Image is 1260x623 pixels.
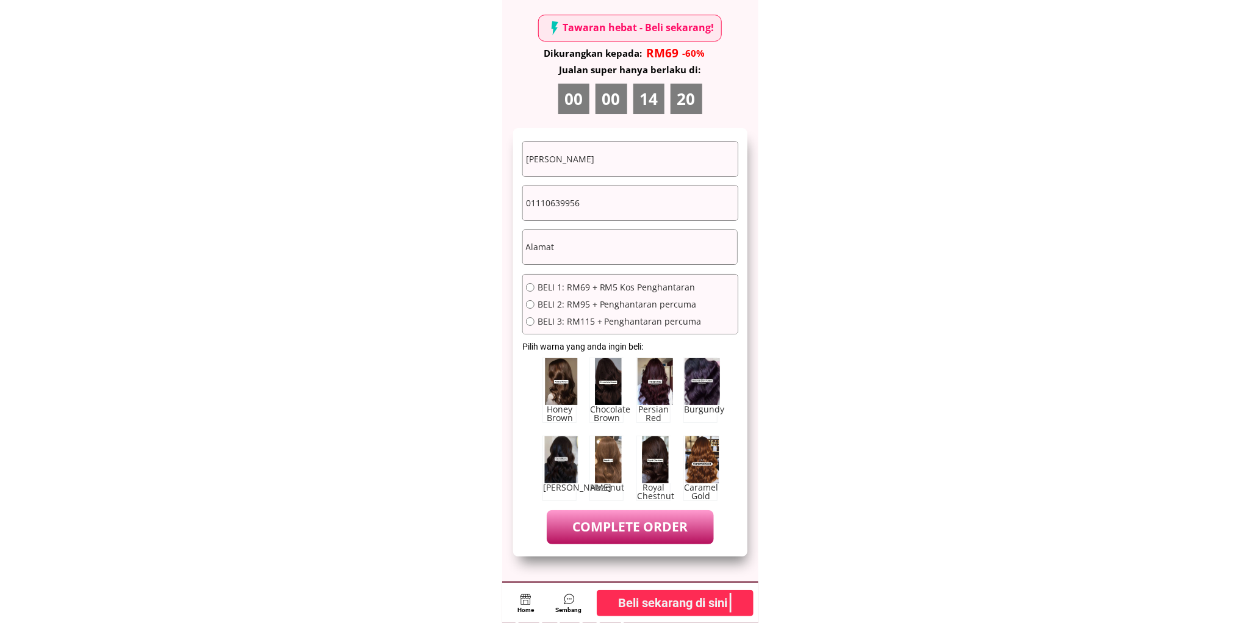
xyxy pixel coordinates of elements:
[538,300,702,309] span: BELI 2: RM95 + Penghantaran percuma
[538,317,702,326] span: BELI 3: RM115 + Penghantaran percuma
[502,62,758,77] div: Jualan super hanya berlaku di:
[523,340,647,353] div: Pilih warna yang anda ingin beli:
[523,142,738,176] input: Nama
[514,605,538,615] div: Home
[684,483,717,500] div: Caramel Gold
[544,46,830,60] div: Dikurangkan kepada:
[684,405,717,414] div: Burgundy
[523,185,738,220] input: Telefon
[590,405,623,422] div: Chocolate Brown
[590,483,623,492] div: Hazenut
[538,283,702,292] span: BELI 1: RM69 + RM5 Kos Penghantaran
[551,605,586,615] div: Sembang
[543,405,576,422] div: Honey Brown
[682,46,968,60] div: -60%
[637,405,670,422] div: Persian Red
[637,483,670,500] div: Royal Chestnut
[619,593,728,613] b: Beli sekarang di sini
[495,20,782,36] div: Tawaran hebat - Beli sekarang!
[646,44,932,62] div: RM69
[543,483,576,492] div: [PERSON_NAME]
[547,510,713,544] p: COMPLETE ORDER
[523,230,738,265] input: Alamat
